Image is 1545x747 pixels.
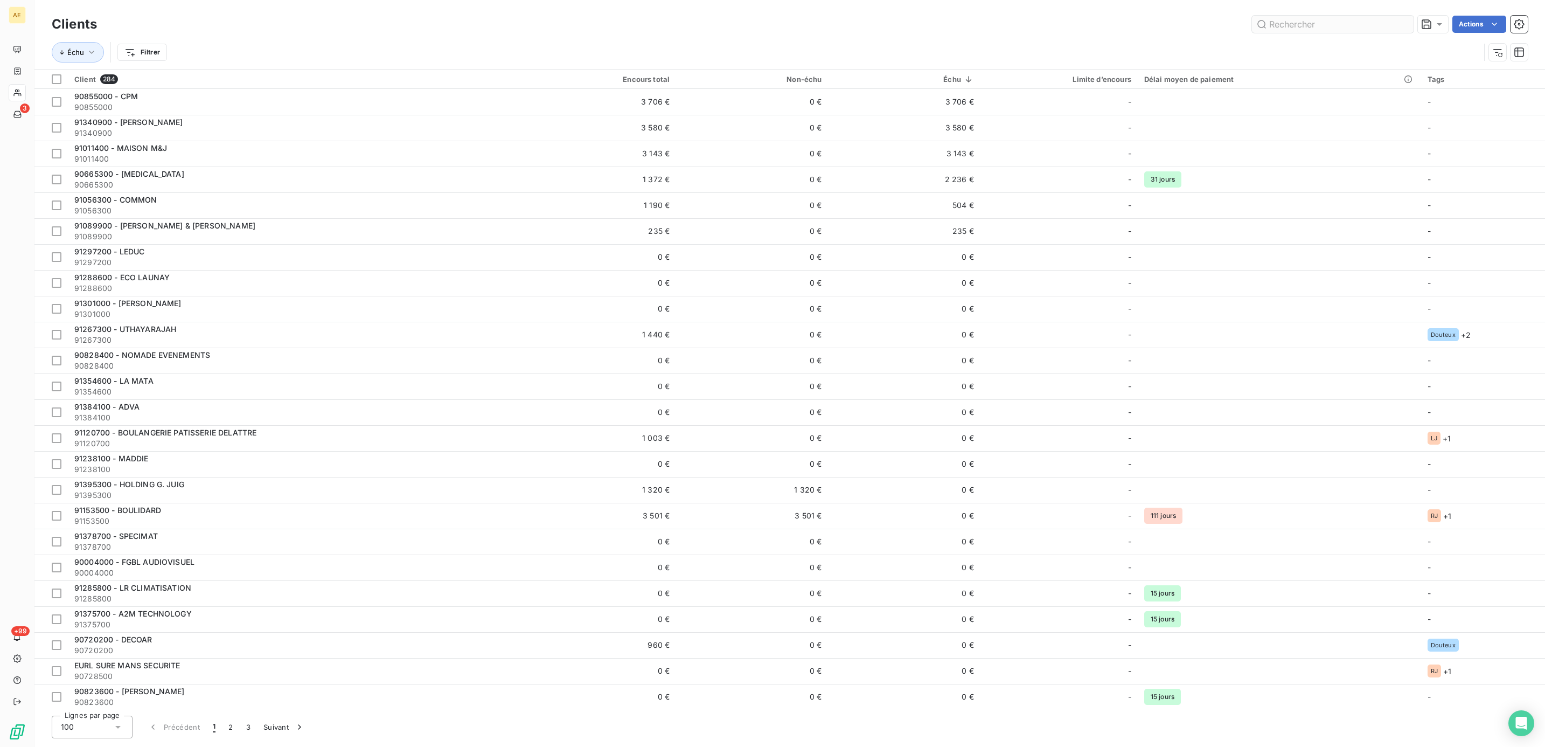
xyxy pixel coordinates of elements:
td: 0 € [676,218,828,244]
span: - [1428,123,1431,132]
div: Encours total [531,75,670,84]
td: 3 580 € [524,115,676,141]
h3: Clients [52,15,97,34]
td: 0 € [676,296,828,322]
span: Douteux [1431,642,1456,648]
input: Rechercher [1252,16,1414,33]
button: 1 [206,716,222,738]
td: 0 € [524,451,676,477]
span: + 2 [1461,329,1471,341]
td: 3 580 € [829,115,980,141]
td: 0 € [676,425,828,451]
div: Tags [1428,75,1539,84]
td: 0 € [676,399,828,425]
td: 3 143 € [829,141,980,167]
span: - [1128,148,1131,159]
button: Précédent [141,716,206,738]
td: 0 € [676,192,828,218]
span: - [1128,226,1131,237]
span: Client [74,75,96,84]
button: 2 [222,716,239,738]
span: 91011400 [74,154,518,164]
span: + 1 [1443,510,1451,522]
span: 91056300 - COMMON [74,195,157,204]
span: 91375700 [74,619,518,630]
span: - [1428,226,1431,236]
td: 0 € [829,658,980,684]
span: 91288600 - ECO LAUNAY [74,273,170,282]
span: LJ [1431,435,1437,441]
span: 90004000 [74,568,518,578]
span: 90004000 - FGBL AUDIOVISUEL [74,557,194,566]
td: 0 € [829,503,980,529]
span: - [1128,96,1131,107]
span: 90728500 [74,671,518,682]
div: Délai moyen de paiement [1144,75,1415,84]
span: 91354600 - LA MATA [74,376,154,385]
td: 0 € [676,167,828,192]
div: AE [9,6,26,24]
td: 0 € [829,477,980,503]
span: Douteux [1431,331,1456,338]
span: 91238100 [74,464,518,475]
td: 0 € [524,373,676,399]
span: 91297200 - LEDUC [74,247,144,256]
span: - [1428,407,1431,417]
td: 3 706 € [524,89,676,115]
span: 284 [100,74,118,84]
td: 0 € [829,632,980,658]
span: - [1428,614,1431,624]
div: Échu [835,75,974,84]
td: 2 236 € [829,167,980,192]
span: 91395300 [74,490,518,501]
span: - [1128,329,1131,340]
td: 0 € [676,684,828,710]
td: 0 € [676,451,828,477]
span: - [1128,588,1131,599]
span: - [1128,562,1131,573]
td: 0 € [829,684,980,710]
td: 0 € [676,348,828,373]
span: - [1428,200,1431,210]
span: 91153500 - BOULIDARD [74,506,161,515]
td: 3 501 € [676,503,828,529]
span: - [1128,381,1131,392]
span: - [1428,485,1431,494]
span: - [1128,666,1131,676]
td: 0 € [524,270,676,296]
td: 0 € [524,580,676,606]
td: 0 € [524,658,676,684]
span: 91354600 [74,386,518,397]
span: 91089900 [74,231,518,242]
td: 0 € [829,451,980,477]
span: 111 jours [1144,508,1182,524]
div: Open Intercom Messenger [1508,710,1534,736]
span: - [1128,303,1131,314]
span: - [1128,252,1131,262]
span: RJ [1431,513,1438,519]
td: 0 € [676,244,828,270]
span: 91285800 - LR CLIMATISATION [74,583,191,592]
span: - [1428,459,1431,468]
span: - [1128,614,1131,625]
td: 0 € [829,270,980,296]
td: 235 € [524,218,676,244]
span: 90828400 - NOMADE EVENEMENTS [74,350,210,359]
td: 0 € [676,606,828,632]
span: 91340900 [74,128,518,139]
span: 91301000 [74,309,518,320]
td: 0 € [524,606,676,632]
td: 1 320 € [524,477,676,503]
span: - [1128,174,1131,185]
td: 0 € [676,580,828,606]
span: - [1128,485,1131,495]
span: +99 [11,626,30,636]
td: 0 € [524,296,676,322]
span: - [1428,175,1431,184]
td: 0 € [829,348,980,373]
td: 0 € [524,555,676,580]
span: 91153500 [74,516,518,527]
td: 0 € [676,373,828,399]
td: 0 € [829,580,980,606]
span: - [1128,459,1131,469]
